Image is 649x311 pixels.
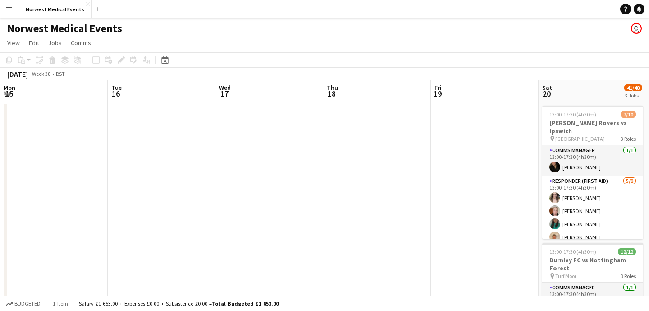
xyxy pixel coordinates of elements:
[71,39,91,47] span: Comms
[18,0,92,18] button: Norwest Medical Events
[618,248,636,255] span: 12/12
[542,84,552,92] span: Sat
[549,248,596,255] span: 13:00-17:30 (4h30m)
[325,88,338,99] span: 18
[555,135,605,142] span: [GEOGRAPHIC_DATA]
[621,111,636,118] span: 7/10
[631,23,642,34] app-user-avatar: Rory Murphy
[219,84,231,92] span: Wed
[7,39,20,47] span: View
[29,39,39,47] span: Edit
[79,300,279,307] div: Salary £1 653.00 + Expenses £0.00 + Subsistence £0.00 =
[624,84,642,91] span: 41/48
[212,300,279,307] span: Total Budgeted £1 653.00
[327,84,338,92] span: Thu
[621,135,636,142] span: 3 Roles
[621,273,636,279] span: 3 Roles
[542,106,643,239] app-job-card: 13:00-17:30 (4h30m)7/10[PERSON_NAME] Rovers vs Ipswich [GEOGRAPHIC_DATA]3 RolesComms Manager1/113...
[542,176,643,298] app-card-role: Responder (First Aid)5/813:00-17:30 (4h30m)[PERSON_NAME][PERSON_NAME][PERSON_NAME][PERSON_NAME]
[542,256,643,272] h3: Burnley FC vs Nottingham Forest
[541,88,552,99] span: 20
[542,119,643,135] h3: [PERSON_NAME] Rovers vs Ipswich
[2,88,15,99] span: 15
[555,273,576,279] span: Turf Moor
[4,37,23,49] a: View
[25,37,43,49] a: Edit
[7,70,28,79] div: [DATE]
[549,111,596,118] span: 13:00-17:30 (4h30m)
[14,301,41,307] span: Budgeted
[4,84,15,92] span: Mon
[542,145,643,176] app-card-role: Comms Manager1/113:00-17:30 (4h30m)[PERSON_NAME]
[45,37,65,49] a: Jobs
[110,88,122,99] span: 16
[218,88,231,99] span: 17
[5,299,42,309] button: Budgeted
[67,37,95,49] a: Comms
[434,84,442,92] span: Fri
[50,300,71,307] span: 1 item
[30,70,52,77] span: Week 38
[7,22,122,35] h1: Norwest Medical Events
[433,88,442,99] span: 19
[111,84,122,92] span: Tue
[48,39,62,47] span: Jobs
[625,92,642,99] div: 3 Jobs
[56,70,65,77] div: BST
